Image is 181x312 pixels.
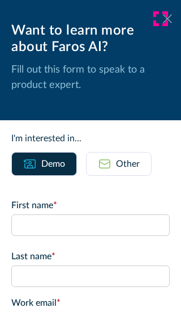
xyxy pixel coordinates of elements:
div: I'm interested in... [11,132,170,145]
div: Demo [41,157,65,171]
p: Fill out this form to speak to a product expert. [11,62,170,93]
label: Work email [11,296,170,310]
div: Other [116,157,140,171]
label: Last name [11,250,170,263]
div: Want to learn more about Faros AI? [11,23,170,56]
label: First name [11,199,170,212]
